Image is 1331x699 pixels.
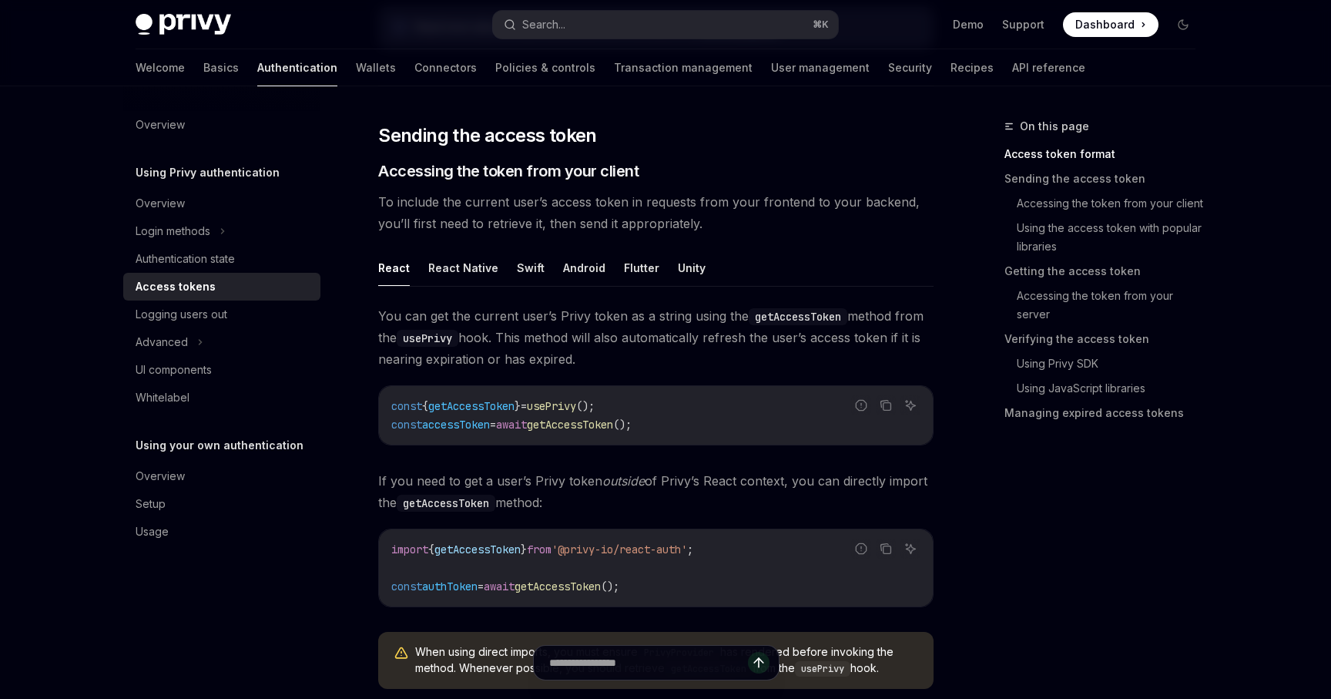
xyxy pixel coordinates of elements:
[136,436,303,455] h5: Using your own authentication
[900,395,920,415] button: Ask AI
[123,384,320,412] a: Whitelabel
[521,543,527,556] span: }
[490,418,496,432] span: =
[1004,191,1208,216] a: Accessing the token from your client
[1004,401,1208,425] a: Managing expired access tokens
[496,418,527,432] span: await
[1004,327,1208,351] a: Verifying the access token
[517,250,545,286] button: Swift
[136,467,185,486] div: Overview
[391,418,422,432] span: const
[527,399,576,413] span: usePrivy
[257,49,337,86] a: Authentication
[422,399,428,413] span: {
[428,399,515,413] span: getAccessToken
[678,250,706,286] button: Unity
[1004,166,1208,191] a: Sending the access token
[378,123,597,148] span: Sending the access token
[771,49,870,86] a: User management
[484,580,515,593] span: await
[813,18,829,31] span: ⌘ K
[391,543,428,556] span: import
[515,580,601,593] span: getAccessToken
[687,543,693,556] span: ;
[136,305,227,324] div: Logging users out
[521,399,527,413] span: =
[601,580,619,593] span: ();
[1171,12,1195,37] button: Toggle dark mode
[123,462,320,490] a: Overview
[136,116,185,134] div: Overview
[378,160,639,182] span: Accessing the token from your client
[428,250,498,286] button: React Native
[1063,12,1158,37] a: Dashboard
[136,523,169,541] div: Usage
[136,333,188,351] div: Advanced
[136,250,235,268] div: Authentication state
[136,163,280,182] h5: Using Privy authentication
[136,194,185,213] div: Overview
[552,543,687,556] span: '@privy-io/react-auth'
[378,250,410,286] button: React
[391,399,422,413] span: const
[136,277,216,296] div: Access tokens
[876,539,896,559] button: Copy the contents from the code block
[391,580,422,593] span: const
[123,245,320,273] a: Authentication state
[378,470,934,513] span: If you need to get a user’s Privy token of Privy’s React context, you can directly import the met...
[136,495,166,513] div: Setup
[136,14,231,35] img: dark logo
[851,539,871,559] button: Report incorrect code
[378,305,934,370] span: You can get the current user’s Privy token as a string using the method from the hook. This metho...
[1004,284,1208,327] a: Accessing the token from your server
[563,250,605,286] button: Android
[136,222,210,240] div: Login methods
[1004,142,1208,166] a: Access token format
[203,49,239,86] a: Basics
[136,49,185,86] a: Welcome
[414,49,477,86] a: Connectors
[495,49,595,86] a: Policies & controls
[1002,17,1044,32] a: Support
[123,328,211,356] button: Advanced
[522,15,565,34] div: Search...
[123,273,320,301] a: Access tokens
[397,330,458,347] code: usePrivy
[549,646,748,680] input: Ask a question...
[624,250,659,286] button: Flutter
[493,11,838,39] button: Search...⌘K
[876,395,896,415] button: Copy the contents from the code block
[478,580,484,593] span: =
[397,495,495,512] code: getAccessToken
[749,308,847,325] code: getAccessToken
[527,418,613,432] span: getAccessToken
[515,399,521,413] span: }
[527,543,552,556] span: from
[123,490,320,518] a: Setup
[422,580,478,593] span: authToken
[1004,216,1208,259] a: Using the access token with popular libraries
[378,191,934,234] span: To include the current user’s access token in requests from your frontend to your backend, you’ll...
[428,543,434,556] span: {
[602,473,645,489] em: outside
[356,49,396,86] a: Wallets
[613,418,632,432] span: ();
[888,49,932,86] a: Security
[950,49,994,86] a: Recipes
[123,301,320,328] a: Logging users out
[123,518,320,546] a: Usage
[434,543,521,556] span: getAccessToken
[422,418,490,432] span: accessToken
[900,539,920,559] button: Ask AI
[136,388,189,407] div: Whitelabel
[576,399,595,413] span: ();
[953,17,984,32] a: Demo
[123,356,320,384] a: UI components
[748,652,769,674] button: Send message
[1075,17,1135,32] span: Dashboard
[123,111,320,139] a: Overview
[614,49,753,86] a: Transaction management
[1020,117,1089,136] span: On this page
[851,395,871,415] button: Report incorrect code
[123,190,320,217] a: Overview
